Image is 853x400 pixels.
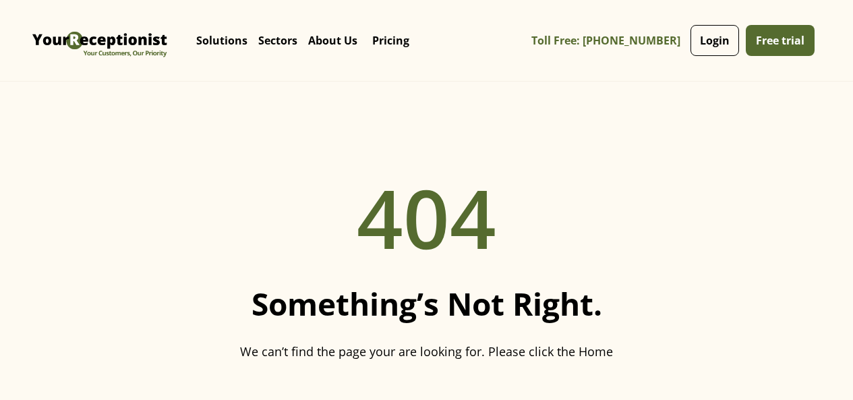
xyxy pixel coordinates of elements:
a: Free trial [746,25,815,56]
p: About Us [308,34,357,47]
p: Sectors [258,34,297,47]
div: Solutions [191,13,253,67]
iframe: Chat Widget [786,335,853,400]
a: Toll Free: [PHONE_NUMBER] [531,26,687,56]
a: Pricing [363,20,419,61]
p: We can’t find the page your are looking for. Please click the Home [240,343,613,361]
div: Sectors [253,13,303,67]
img: Virtual Receptionist - Answering Service - Call and Live Chat Receptionist - Virtual Receptionist... [29,10,171,71]
a: Login [690,25,739,56]
h1: 404 [357,157,497,279]
div: About Us [303,13,363,67]
h2: Something’s not right. [252,285,602,322]
a: home [29,10,171,71]
p: Solutions [196,34,247,47]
